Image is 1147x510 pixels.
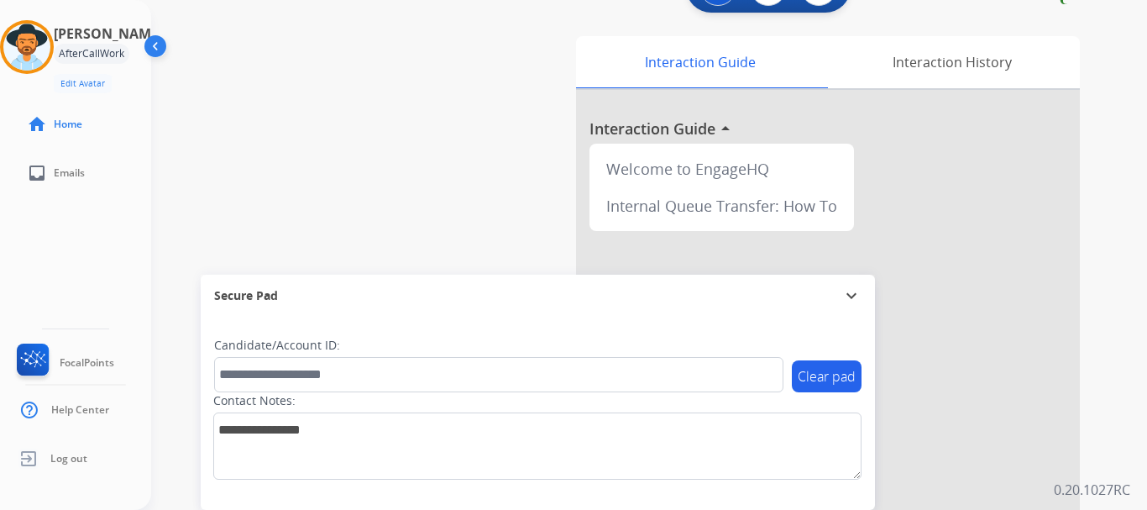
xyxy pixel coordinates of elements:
div: Internal Queue Transfer: How To [596,187,847,224]
div: Welcome to EngageHQ [596,150,847,187]
button: Edit Avatar [54,74,112,93]
p: 0.20.1027RC [1054,480,1130,500]
mat-icon: home [27,114,47,134]
label: Contact Notes: [213,392,296,409]
a: FocalPoints [13,344,114,382]
mat-icon: expand_more [841,286,862,306]
span: Home [54,118,82,131]
mat-icon: inbox [27,163,47,183]
span: Help Center [51,403,109,417]
button: Clear pad [792,360,862,392]
h3: [PERSON_NAME] [54,24,163,44]
span: Emails [54,166,85,180]
img: avatar [3,24,50,71]
div: Interaction History [824,36,1080,88]
span: Secure Pad [214,287,278,304]
span: FocalPoints [60,356,114,370]
label: Candidate/Account ID: [214,337,340,354]
div: Interaction Guide [576,36,824,88]
span: Log out [50,452,87,465]
div: AfterCallWork [54,44,129,64]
